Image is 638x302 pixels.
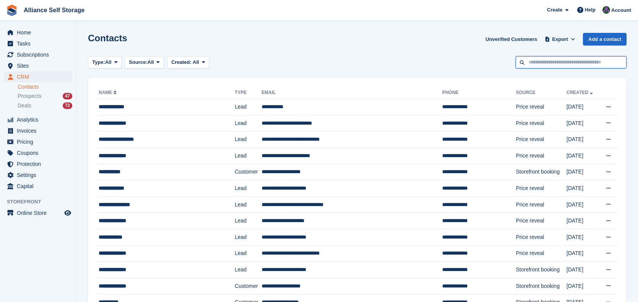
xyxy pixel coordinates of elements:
span: Capital [17,181,63,192]
span: Storefront [7,198,76,206]
td: Customer [235,164,262,180]
span: Prospects [18,93,41,100]
td: Lead [235,148,262,164]
span: Source: [129,58,147,66]
button: Export [543,33,577,45]
span: All [148,58,154,66]
span: Online Store [17,208,63,218]
a: Prospects 47 [18,92,72,100]
a: Deals 72 [18,102,72,110]
span: Coupons [17,148,63,158]
td: [DATE] [566,148,599,164]
td: [DATE] [566,278,599,294]
span: Analytics [17,114,63,125]
td: [DATE] [566,164,599,180]
td: Price reveal [516,213,566,229]
span: Subscriptions [17,49,63,60]
a: menu [4,208,72,218]
img: Romilly Norton [602,6,610,14]
a: Preview store [63,208,72,218]
td: Storefront booking [516,262,566,278]
td: Lead [235,229,262,245]
span: Account [611,6,631,14]
td: [DATE] [566,262,599,278]
a: menu [4,71,72,82]
td: Lead [235,132,262,148]
td: Lead [235,99,262,115]
td: [DATE] [566,245,599,262]
th: Source [516,87,566,99]
span: Type: [92,58,105,66]
a: menu [4,60,72,71]
span: Sites [17,60,63,71]
div: 72 [63,102,72,109]
td: Lead [235,180,262,197]
td: Price reveal [516,115,566,132]
a: menu [4,38,72,49]
span: Deals [18,102,31,109]
td: Lead [235,262,262,278]
div: 47 [63,93,72,99]
td: Lead [235,196,262,213]
td: Lead [235,115,262,132]
a: Add a contact [583,33,627,45]
button: Type: All [88,56,122,69]
a: menu [4,148,72,158]
span: Settings [17,170,63,180]
span: Home [17,27,63,38]
td: [DATE] [566,99,599,115]
h1: Contacts [88,33,127,43]
a: Created [566,90,594,95]
a: Alliance Self Storage [21,4,88,16]
a: Contacts [18,83,72,91]
a: menu [4,27,72,38]
td: Price reveal [516,180,566,197]
a: menu [4,114,72,125]
th: Phone [442,87,516,99]
a: menu [4,49,72,60]
td: [DATE] [566,213,599,229]
td: Price reveal [516,245,566,262]
td: [DATE] [566,115,599,132]
span: Help [585,6,596,14]
span: Created: [171,59,192,65]
span: Protection [17,159,63,169]
th: Email [262,87,442,99]
td: Storefront booking [516,278,566,294]
a: Unverified Customers [482,33,540,45]
a: menu [4,181,72,192]
td: Price reveal [516,148,566,164]
button: Created: All [167,56,209,69]
span: Tasks [17,38,63,49]
button: Source: All [125,56,164,69]
a: menu [4,136,72,147]
img: stora-icon-8386f47178a22dfd0bd8f6a31ec36ba5ce8667c1dd55bd0f319d3a0aa187defe.svg [6,5,18,16]
td: [DATE] [566,132,599,148]
a: Name [99,90,118,95]
td: Price reveal [516,99,566,115]
a: menu [4,170,72,180]
td: Lead [235,245,262,262]
td: Lead [235,213,262,229]
span: Export [552,36,568,43]
td: Storefront booking [516,164,566,180]
span: CRM [17,71,63,82]
span: Pricing [17,136,63,147]
span: Invoices [17,125,63,136]
th: Type [235,87,262,99]
span: Create [547,6,562,14]
td: [DATE] [566,180,599,197]
td: [DATE] [566,196,599,213]
td: Price reveal [516,132,566,148]
td: Price reveal [516,229,566,245]
td: Customer [235,278,262,294]
a: menu [4,125,72,136]
td: [DATE] [566,229,599,245]
td: Price reveal [516,196,566,213]
span: All [193,59,199,65]
span: All [105,58,112,66]
a: menu [4,159,72,169]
